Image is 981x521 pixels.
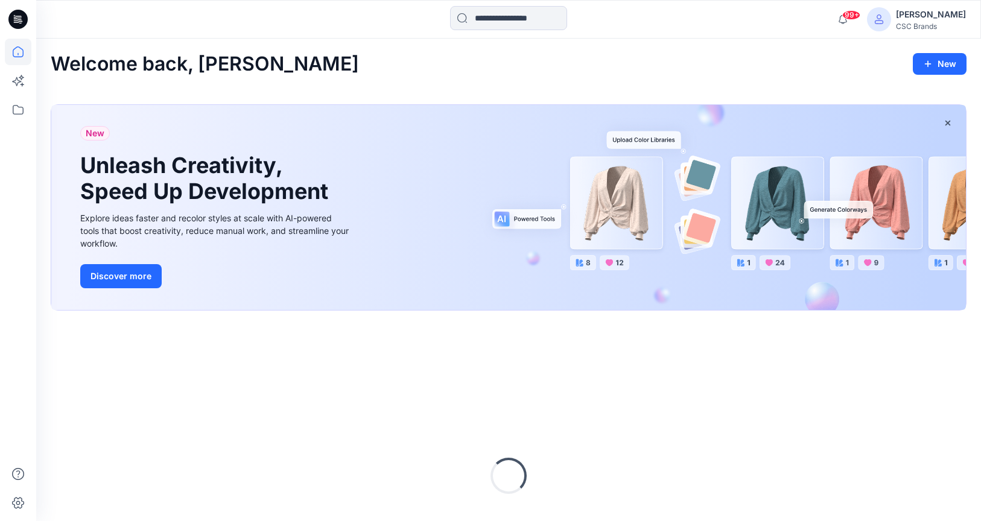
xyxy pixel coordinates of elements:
[896,22,966,31] div: CSC Brands
[842,10,860,20] span: 99+
[51,53,359,75] h2: Welcome back, [PERSON_NAME]
[896,7,966,22] div: [PERSON_NAME]
[874,14,884,24] svg: avatar
[80,153,334,204] h1: Unleash Creativity, Speed Up Development
[80,264,352,288] a: Discover more
[80,212,352,250] div: Explore ideas faster and recolor styles at scale with AI-powered tools that boost creativity, red...
[80,264,162,288] button: Discover more
[86,126,104,141] span: New
[913,53,967,75] button: New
